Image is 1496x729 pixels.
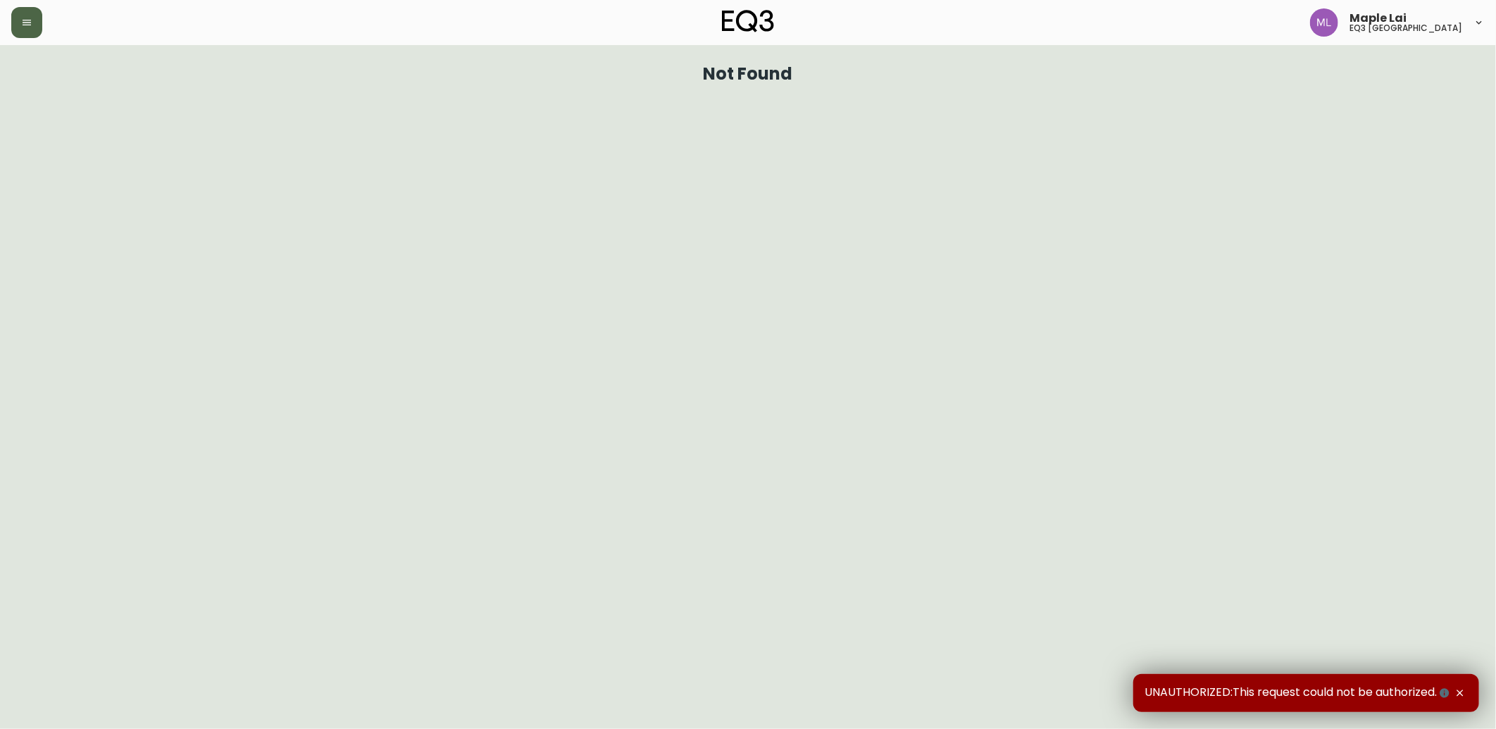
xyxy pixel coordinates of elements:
img: 61e28cffcf8cc9f4e300d877dd684943 [1310,8,1338,37]
span: UNAUTHORIZED:This request could not be authorized. [1145,685,1452,701]
h5: eq3 [GEOGRAPHIC_DATA] [1349,24,1462,32]
span: Maple Lai [1349,13,1407,24]
img: logo [722,10,774,32]
h1: Not Found [704,68,793,80]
